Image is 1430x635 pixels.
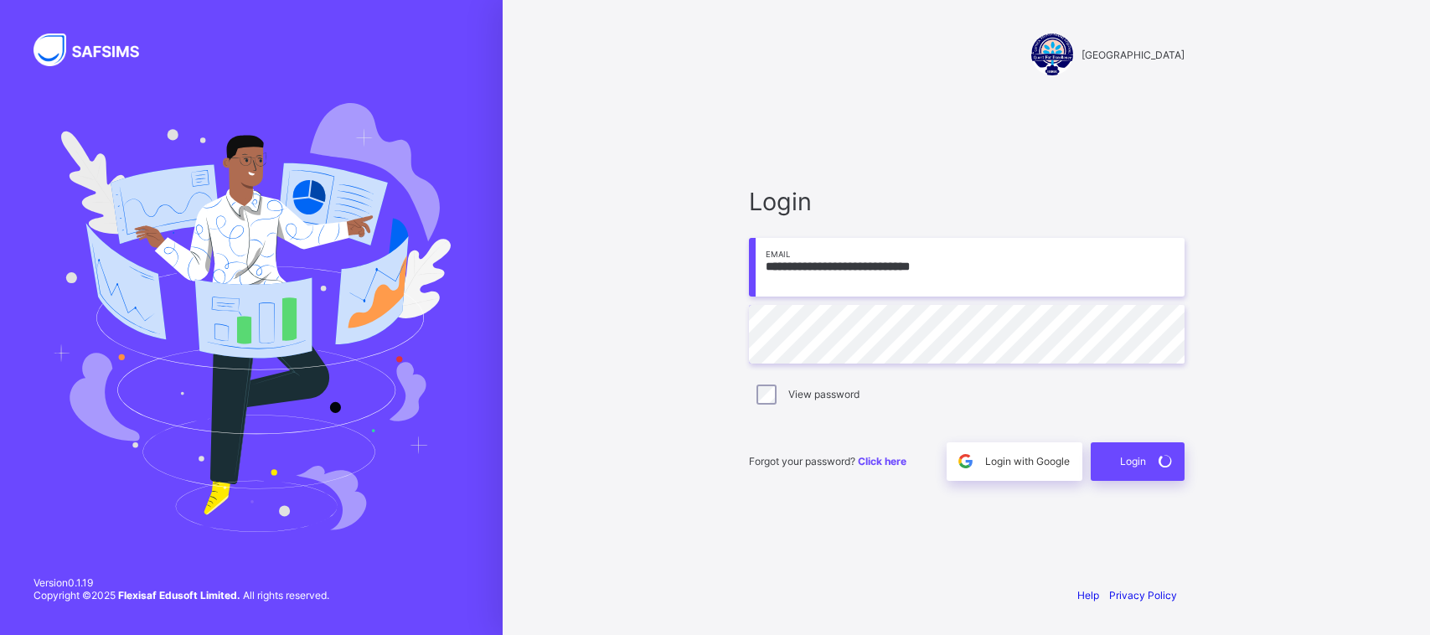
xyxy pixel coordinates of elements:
[34,576,329,589] span: Version 0.1.19
[749,455,906,467] span: Forgot your password?
[1082,49,1185,61] span: [GEOGRAPHIC_DATA]
[34,34,159,66] img: SAFSIMS Logo
[788,388,860,400] label: View password
[1120,455,1146,467] span: Login
[858,455,906,467] a: Click here
[749,187,1185,216] span: Login
[1077,589,1099,601] a: Help
[118,589,240,601] strong: Flexisaf Edusoft Limited.
[52,103,451,532] img: Hero Image
[956,452,975,471] img: google.396cfc9801f0270233282035f929180a.svg
[1109,589,1177,601] a: Privacy Policy
[985,455,1070,467] span: Login with Google
[34,589,329,601] span: Copyright © 2025 All rights reserved.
